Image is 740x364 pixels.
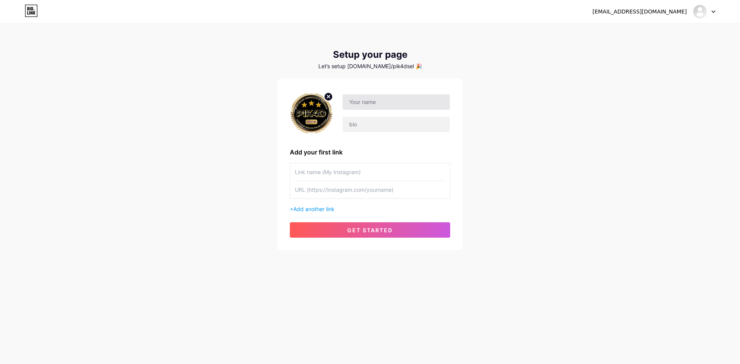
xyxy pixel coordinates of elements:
[295,163,445,181] input: Link name (My Instagram)
[290,222,450,238] button: get started
[343,94,450,110] input: Your name
[592,8,687,16] div: [EMAIL_ADDRESS][DOMAIN_NAME]
[295,181,445,198] input: URL (https://instagram.com/yourname)
[293,206,335,212] span: Add another link
[290,91,333,135] img: profile pic
[277,63,462,69] div: Let’s setup [DOMAIN_NAME]/pik4dsel 🎉
[277,49,462,60] div: Setup your page
[693,4,707,19] img: pik4d selamanya
[290,205,450,213] div: +
[290,148,450,157] div: Add your first link
[347,227,393,233] span: get started
[343,117,450,132] input: bio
